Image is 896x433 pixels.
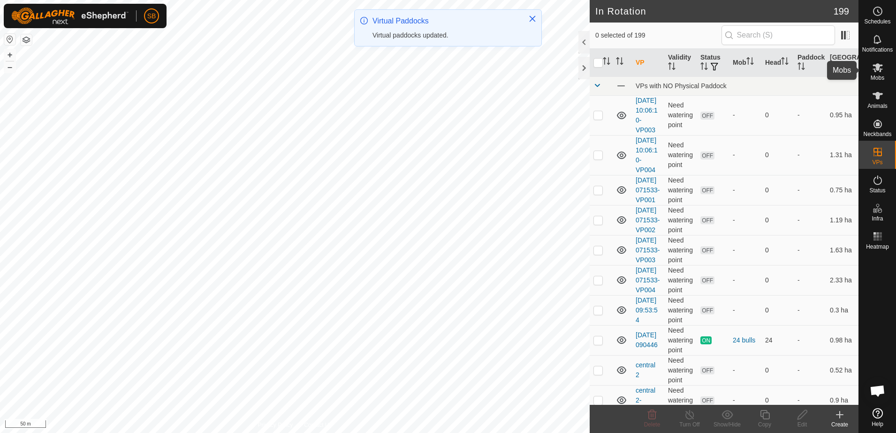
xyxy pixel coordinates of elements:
[636,361,655,379] a: central 2
[664,325,697,355] td: Need watering point
[733,245,758,255] div: -
[834,4,849,18] span: 199
[636,296,658,324] a: [DATE] 09:53:54
[794,205,826,235] td: -
[700,64,708,71] p-sorticon: Activate to sort
[733,150,758,160] div: -
[304,421,332,429] a: Contact Us
[700,152,714,160] span: OFF
[794,385,826,415] td: -
[372,15,519,27] div: Virtual Paddocks
[664,95,697,135] td: Need watering point
[733,215,758,225] div: -
[636,176,660,204] a: [DATE] 071533-VP001
[11,8,129,24] img: Gallagher Logo
[761,355,794,385] td: 0
[4,61,15,73] button: –
[761,265,794,295] td: 0
[700,306,714,314] span: OFF
[700,276,714,284] span: OFF
[733,110,758,120] div: -
[616,59,623,66] p-sorticon: Activate to sort
[700,246,714,254] span: OFF
[664,49,697,77] th: Validity
[258,421,293,429] a: Privacy Policy
[872,160,882,165] span: VPs
[794,355,826,385] td: -
[826,235,858,265] td: 1.63 ha
[147,11,156,21] span: SB
[864,19,890,24] span: Schedules
[761,385,794,415] td: 0
[826,205,858,235] td: 1.19 ha
[826,49,858,77] th: [GEOGRAPHIC_DATA] Area
[826,295,858,325] td: 0.3 ha
[733,395,758,405] div: -
[664,355,697,385] td: Need watering point
[636,266,660,294] a: [DATE] 071533-VP004
[4,49,15,61] button: +
[794,325,826,355] td: -
[871,75,884,81] span: Mobs
[797,64,805,71] p-sorticon: Activate to sort
[859,404,896,431] a: Help
[700,186,714,194] span: OFF
[821,420,858,429] div: Create
[761,205,794,235] td: 0
[700,336,712,344] span: ON
[708,420,746,429] div: Show/Hide
[721,25,835,45] input: Search (S)
[636,331,658,349] a: [DATE] 090446
[867,103,888,109] span: Animals
[21,34,32,46] button: Map Layers
[700,112,714,120] span: OFF
[700,396,714,404] span: OFF
[664,385,697,415] td: Need watering point
[844,64,852,71] p-sorticon: Activate to sort
[783,420,821,429] div: Edit
[733,335,758,345] div: 24 bulls
[862,47,893,53] span: Notifications
[761,95,794,135] td: 0
[794,235,826,265] td: -
[866,244,889,250] span: Heatmap
[733,305,758,315] div: -
[644,421,661,428] span: Delete
[761,295,794,325] td: 0
[697,49,729,77] th: Status
[826,355,858,385] td: 0.52 ha
[826,95,858,135] td: 0.95 ha
[746,420,783,429] div: Copy
[761,49,794,77] th: Head
[636,236,660,264] a: [DATE] 071533-VP003
[826,385,858,415] td: 0.9 ha
[781,59,789,66] p-sorticon: Activate to sort
[869,188,885,193] span: Status
[794,135,826,175] td: -
[864,377,892,405] div: Open chat
[826,265,858,295] td: 2.33 ha
[4,34,15,45] button: Reset Map
[729,49,761,77] th: Mob
[636,82,855,90] div: VPs with NO Physical Paddock
[761,325,794,355] td: 24
[664,135,697,175] td: Need watering point
[636,97,658,134] a: [DATE] 10:06:10-VP003
[636,137,658,174] a: [DATE] 10:06:10-VP004
[794,49,826,77] th: Paddock
[700,216,714,224] span: OFF
[632,49,664,77] th: VP
[700,366,714,374] span: OFF
[826,325,858,355] td: 0.98 ha
[826,175,858,205] td: 0.75 ha
[668,64,676,71] p-sorticon: Activate to sort
[794,295,826,325] td: -
[733,365,758,375] div: -
[664,205,697,235] td: Need watering point
[761,135,794,175] td: 0
[733,275,758,285] div: -
[664,265,697,295] td: Need watering point
[794,95,826,135] td: -
[636,387,655,414] a: central 2-VP001
[863,131,891,137] span: Neckbands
